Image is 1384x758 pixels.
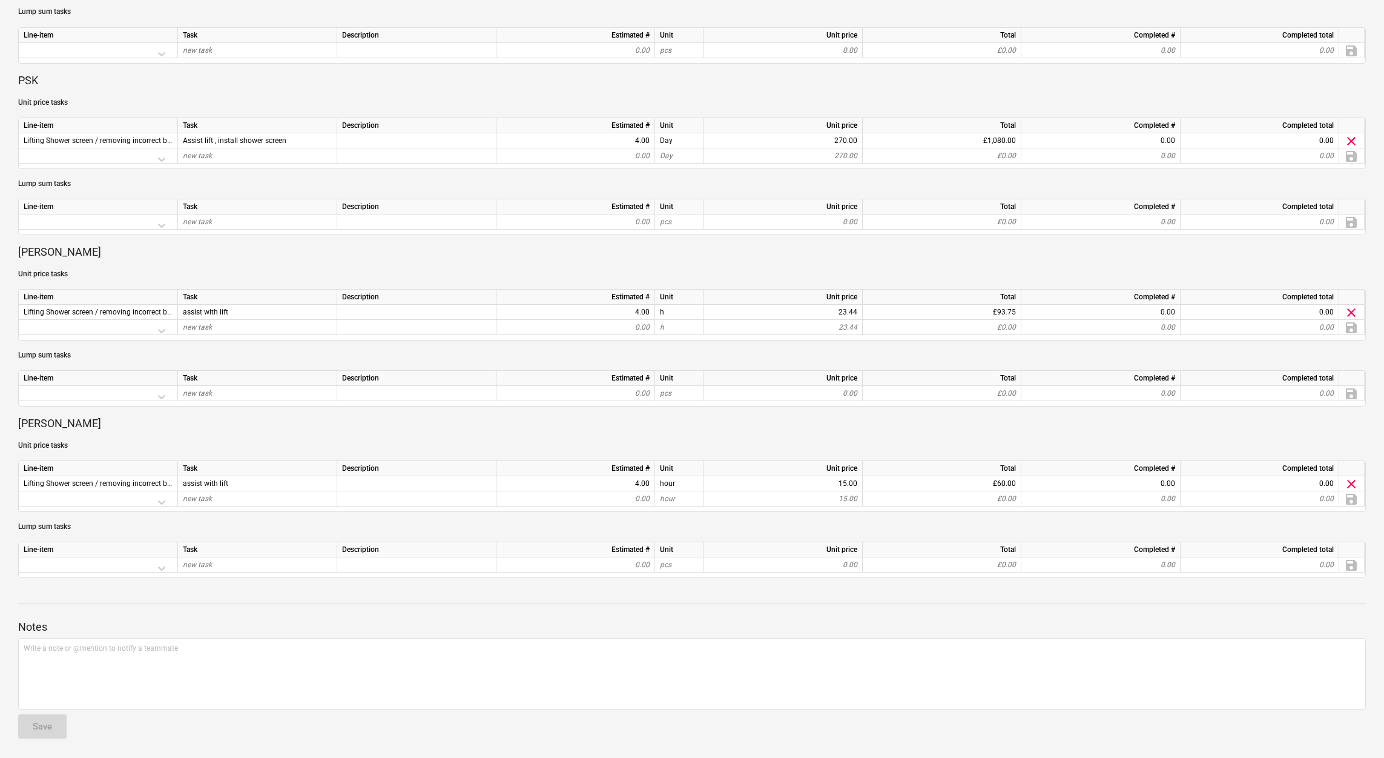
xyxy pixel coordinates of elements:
[183,494,212,503] span: new task
[183,46,212,55] span: new task
[178,118,337,133] div: Task
[704,542,863,557] div: Unit price
[704,290,863,305] div: Unit price
[18,350,1366,361] p: Lump sum tasks
[708,491,857,507] div: 15.00
[501,320,650,335] div: 0.00
[863,28,1021,43] div: Total
[655,290,704,305] div: Unit
[24,479,178,488] span: Lifting Shower screen / removing incorrect bath
[1021,28,1181,43] div: Completed #
[863,199,1021,214] div: Total
[501,214,650,230] div: 0.00
[655,371,704,386] div: Unit
[337,542,496,557] div: Description
[1181,290,1339,305] div: Completed total
[19,118,178,133] div: Line-item
[660,479,675,488] span: assist with lift
[1026,320,1175,335] div: 0.00
[1323,700,1384,758] div: Chat Widget
[1185,214,1334,230] div: 0.00
[1185,386,1334,401] div: 0.00
[1185,43,1334,58] div: 0.00
[496,542,655,557] div: Estimated #
[704,118,863,133] div: Unit price
[1344,133,1359,148] span: Delete task
[1185,148,1334,164] div: 0.00
[337,118,496,133] div: Description
[501,386,650,401] div: 0.00
[19,542,178,557] div: Line-item
[863,290,1021,305] div: Total
[863,386,1021,401] div: £0.00
[1181,542,1339,557] div: Completed total
[708,305,857,320] div: 23.44
[708,43,857,58] div: 0.00
[496,461,655,476] div: Estimated #
[1185,557,1334,573] div: 0.00
[655,28,704,43] div: Unit
[1021,290,1181,305] div: Completed #
[708,557,857,573] div: 0.00
[1026,214,1175,230] div: 0.00
[1026,148,1175,164] div: 0.00
[18,179,1366,189] p: Lump sum tasks
[863,214,1021,230] div: £0.00
[1185,491,1334,507] div: 0.00
[1026,43,1175,58] div: 0.00
[1185,133,1334,148] div: 0.00
[18,522,1366,532] p: Lump sum tasks
[183,389,212,397] span: new task
[1021,199,1181,214] div: Completed #
[1185,476,1334,491] div: 0.00
[183,479,228,488] span: assist with lift
[337,290,496,305] div: Description
[18,98,1366,108] p: Unit price tasks
[655,118,704,133] div: Unit
[708,476,857,491] div: 15.00
[337,28,496,43] div: Description
[863,118,1021,133] div: Total
[655,461,704,476] div: Unit
[496,28,655,43] div: Estimated #
[863,371,1021,386] div: Total
[863,43,1021,58] div: £0.00
[1181,28,1339,43] div: Completed total
[708,214,857,230] div: 0.00
[1021,542,1181,557] div: Completed #
[1026,476,1175,491] div: 0.00
[18,416,1366,431] p: [PERSON_NAME]
[1026,386,1175,401] div: 0.00
[178,199,337,214] div: Task
[655,199,704,214] div: Unit
[1021,371,1181,386] div: Completed #
[501,557,650,573] div: 0.00
[660,218,671,226] span: pcs
[178,542,337,557] div: Task
[1181,371,1339,386] div: Completed total
[178,28,337,43] div: Task
[183,323,212,331] span: new task
[24,308,178,316] span: Lifting Shower screen / removing incorrect bath
[24,136,178,145] span: Lifting Shower screen / removing incorrect bath
[501,491,650,507] div: 0.00
[704,461,863,476] div: Unit price
[18,620,1366,634] p: Notes
[708,148,857,164] div: 270.00
[660,308,664,316] span: assist with lift
[183,308,228,316] span: assist with lift
[18,7,1366,17] p: Lump sum tasks
[496,371,655,386] div: Estimated #
[863,557,1021,573] div: £0.00
[660,136,673,145] span: Assist lift , install shower screen
[660,389,671,397] span: pcs
[863,133,1021,148] div: £1,080.00
[19,461,178,476] div: Line-item
[178,371,337,386] div: Task
[1181,118,1339,133] div: Completed total
[708,133,857,148] div: 270.00
[708,320,857,335] div: 23.44
[183,560,212,569] span: new task
[660,323,664,331] span: h
[863,320,1021,335] div: £0.00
